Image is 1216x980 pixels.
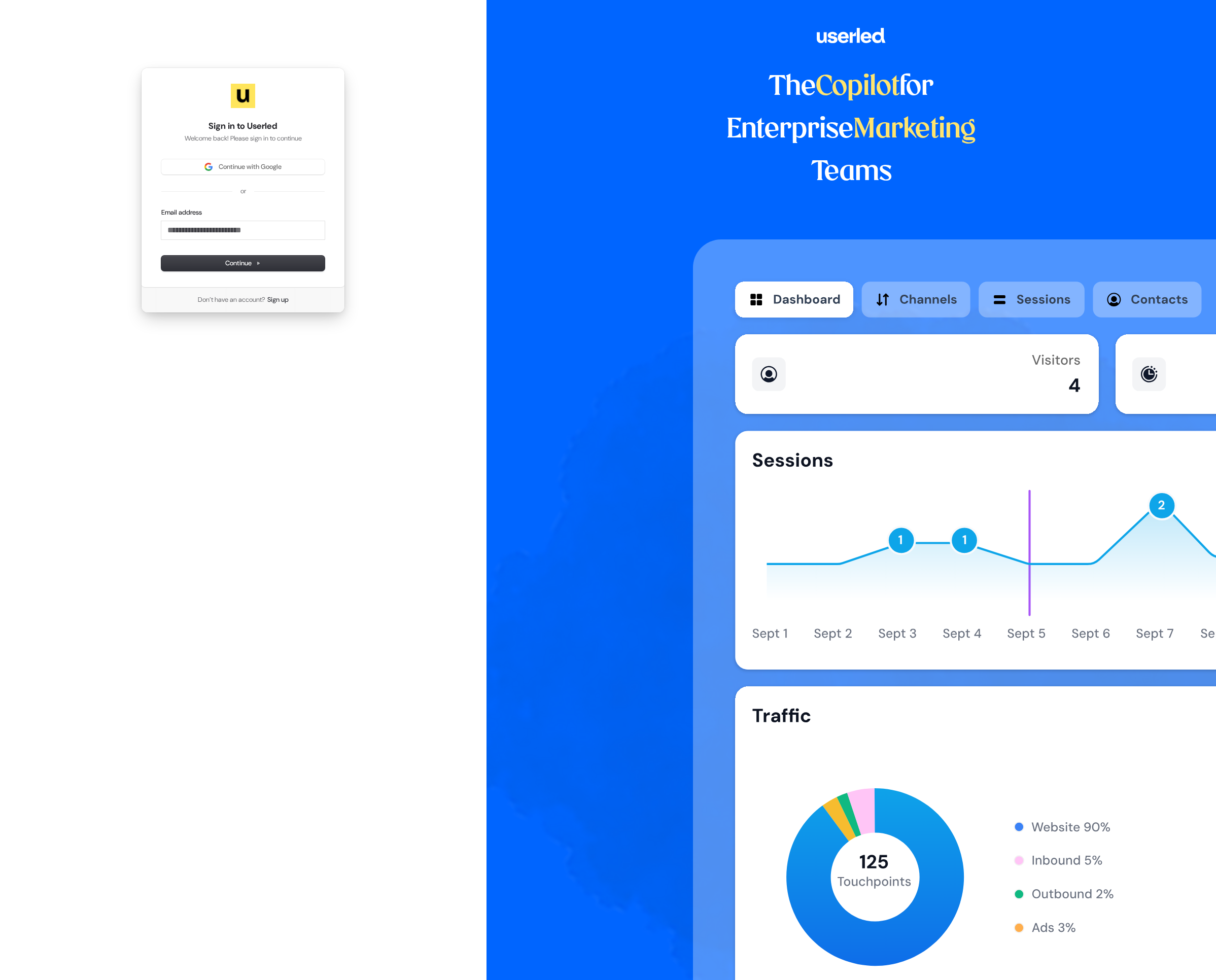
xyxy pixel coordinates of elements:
[240,187,246,196] p: or
[267,295,289,304] a: Sign up
[161,134,325,143] p: Welcome back! Please sign in to continue
[225,259,261,268] span: Continue
[231,84,255,108] img: Userled
[198,295,265,304] span: Don’t have an account?
[161,256,325,271] button: Continue
[853,117,976,143] span: Marketing
[219,162,282,171] span: Continue with Google
[161,208,202,217] label: Email address
[161,159,325,174] button: Sign in with GoogleContinue with Google
[816,74,899,100] span: Copilot
[161,120,325,132] h1: Sign in to Userled
[204,163,213,171] img: Sign in with Google
[693,66,1010,194] h1: The for Enterprise Teams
